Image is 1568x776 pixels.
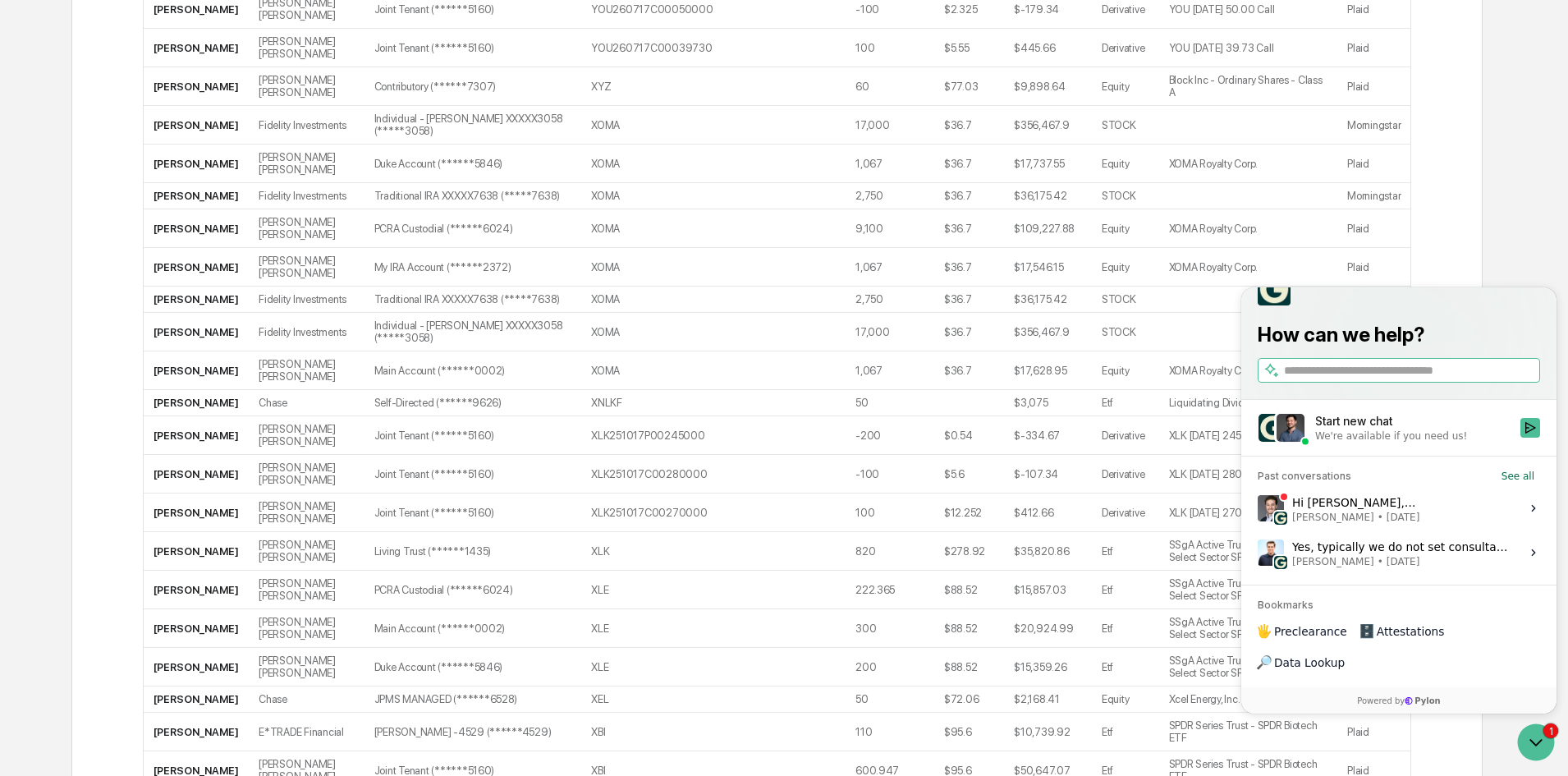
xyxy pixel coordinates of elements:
td: Chase [249,390,364,416]
td: [PERSON_NAME] [144,713,249,751]
td: [PERSON_NAME] [144,209,249,248]
td: Xcel Energy, Inc. [1159,686,1337,713]
td: [PERSON_NAME] [144,648,249,686]
td: $356,467.9 [1004,106,1092,145]
td: SSgA Active Trust - The Energy Select Sector SPDR Fund [1159,648,1337,686]
td: $17,737.55 [1004,145,1092,183]
td: [PERSON_NAME] [PERSON_NAME] [249,494,364,532]
td: XLE [581,609,722,648]
td: [PERSON_NAME] [144,287,249,313]
td: Etf [1092,648,1159,686]
button: Start new chat [279,131,299,150]
img: Jack Rasmussen [16,252,43,278]
td: $5.55 [934,29,1004,67]
td: $95.6 [934,713,1004,751]
span: [PERSON_NAME] [51,268,133,281]
td: $36,175.42 [1004,287,1092,313]
td: XOMA [581,313,722,351]
td: [PERSON_NAME] [144,571,249,609]
td: Equity [1092,145,1159,183]
td: 200 [846,648,934,686]
span: Data Lookup [33,367,103,383]
td: [PERSON_NAME] [144,455,249,494]
span: [DATE] [145,223,179,236]
td: Plaid [1337,248,1410,287]
td: $0.54 [934,416,1004,455]
td: [PERSON_NAME] [PERSON_NAME] [249,67,364,106]
td: XOMA Royalty Corp. [1159,209,1337,248]
td: 1,067 [846,248,934,287]
td: Plaid [1337,29,1410,67]
td: [PERSON_NAME] [144,390,249,416]
td: Individual - [PERSON_NAME] XXXXX3058 (*****3058) [364,106,582,145]
td: [PERSON_NAME] [144,145,249,183]
td: 1,067 [846,351,934,390]
td: Derivative [1092,29,1159,67]
td: SPDR Series Trust - SPDR Biotech ETF [1159,713,1337,751]
div: 🖐️ [16,337,30,351]
a: Powered byPylon [116,406,199,420]
td: $17,628.95 [1004,351,1092,390]
a: 🔎Data Lookup [10,360,110,390]
td: [PERSON_NAME] [144,248,249,287]
td: $88.52 [934,571,1004,609]
td: $-334.67 [1004,416,1092,455]
td: $36.7 [934,145,1004,183]
td: [PERSON_NAME] [PERSON_NAME] [249,416,364,455]
td: $72.06 [934,686,1004,713]
td: YOU260717C00039730 [581,29,722,67]
p: How can we help? [16,34,299,61]
td: STOCK [1092,287,1159,313]
td: [PERSON_NAME] [PERSON_NAME] [249,455,364,494]
td: Equity [1092,209,1159,248]
td: 2,750 [846,287,934,313]
div: 🔎 [16,369,30,382]
div: We're available if you need us! [74,142,226,155]
td: 300 [846,609,934,648]
td: XOMA [581,351,722,390]
td: Equity [1092,351,1159,390]
td: $36.7 [934,351,1004,390]
a: 🗄️Attestations [112,329,210,359]
td: Plaid [1337,209,1410,248]
td: 50 [846,390,934,416]
td: [PERSON_NAME] [144,494,249,532]
td: XYZ [581,67,722,106]
td: 222.365 [846,571,934,609]
td: $356,467.9 [1004,313,1092,351]
td: [PERSON_NAME] [PERSON_NAME] [249,248,364,287]
div: Past conversations [16,182,110,195]
td: XLK [DATE] 280.00 Call [1159,455,1337,494]
td: 100 [846,29,934,67]
td: XOMA [581,248,722,287]
span: Pylon [163,407,199,420]
td: E*TRADE Financial [249,713,364,751]
td: Equity [1092,686,1159,713]
td: XOMA [581,145,722,183]
td: XOMA Royalty Corp. [1159,145,1337,183]
td: 100 [846,494,934,532]
td: [PERSON_NAME] [144,67,249,106]
td: Fidelity Investments [249,287,364,313]
td: $10,739.92 [1004,713,1092,751]
td: XOMA [581,183,722,209]
td: SSgA Active Trust - Technology Select Sector SPDR ETF [1159,532,1337,571]
td: 60 [846,67,934,106]
td: 50 [846,686,934,713]
td: [PERSON_NAME] [144,29,249,67]
td: $36.7 [934,209,1004,248]
td: Equity [1092,248,1159,287]
td: [PERSON_NAME] [PERSON_NAME] [249,648,364,686]
td: Derivative [1092,455,1159,494]
td: Morningstar [1337,106,1410,145]
td: $36,175.42 [1004,183,1092,209]
td: [PERSON_NAME] [144,609,249,648]
td: Derivative [1092,494,1159,532]
td: STOCK [1092,313,1159,351]
td: XOMA Royalty Corp. [1159,351,1337,390]
div: Start new chat [74,126,269,142]
td: Block Inc - Ordinary Shares - Class A [1159,67,1337,106]
td: Fidelity Investments [249,183,364,209]
td: $9,898.64 [1004,67,1092,106]
td: XLE [581,571,722,609]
